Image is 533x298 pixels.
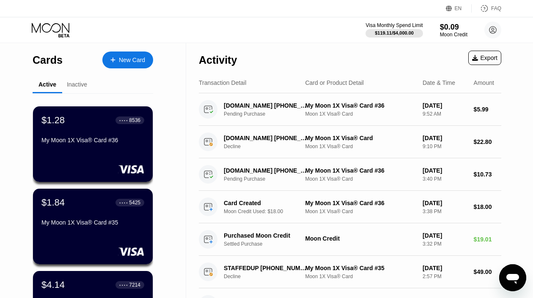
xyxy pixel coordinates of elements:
div: FAQ [472,4,501,13]
div: Decline [224,274,313,279]
div: ● ● ● ● [119,201,128,204]
div: [DOMAIN_NAME] [PHONE_NUMBER] US [224,135,307,141]
div: Export [468,51,501,65]
div: Export [472,54,497,61]
div: Card or Product Detail [305,79,364,86]
div: My Moon 1X Visa® Card #36 [305,167,416,174]
div: 3:32 PM [423,241,467,247]
div: [DATE] [423,265,467,271]
div: Purchased Moon Credit [224,232,307,239]
div: My Moon 1X Visa® Card #35 [305,265,416,271]
div: FAQ [491,5,501,11]
div: 5425 [129,200,140,206]
div: Visa Monthly Spend Limit [365,22,423,28]
div: [DOMAIN_NAME] [PHONE_NUMBER] US [224,167,307,174]
div: Decline [224,144,313,149]
div: EN [446,4,472,13]
div: My Moon 1X Visa® Card #36 [305,200,416,206]
div: [DOMAIN_NAME] [PHONE_NUMBER] USPending PurchaseMy Moon 1X Visa® Card #36Moon 1X Visa® Card[DATE]3... [199,158,501,191]
div: 9:10 PM [423,144,467,149]
div: [DOMAIN_NAME] [PHONE_NUMBER] CAPending PurchaseMy Moon 1X Visa® Card #36Moon 1X Visa® Card[DATE]9... [199,93,501,126]
div: $1.28● ● ● ●8536My Moon 1X Visa® Card #36 [33,106,153,182]
div: 7214 [129,282,140,288]
div: Moon 1X Visa® Card [305,176,416,182]
div: New Card [119,57,145,64]
div: Visa Monthly Spend Limit$119.11/$4,000.00 [365,22,423,38]
div: My Moon 1X Visa® Card #35 [41,219,144,226]
div: Moon Credit [305,235,416,242]
div: Pending Purchase [224,176,313,182]
div: $22.80 [474,138,501,145]
div: EN [455,5,462,11]
div: [DOMAIN_NAME] [PHONE_NUMBER] USDeclineMy Moon 1X Visa® CardMoon 1X Visa® Card[DATE]9:10 PM$22.80 [199,126,501,158]
div: $4.14 [41,279,65,290]
div: $19.01 [474,236,501,243]
div: Moon Credit Used: $18.00 [224,209,313,214]
div: Amount [474,79,494,86]
div: Inactive [67,81,87,88]
div: $119.11 / $4,000.00 [375,30,414,35]
div: Moon 1X Visa® Card [305,274,416,279]
div: $0.09 [440,23,467,32]
div: Moon Credit [440,32,467,38]
div: Card CreatedMoon Credit Used: $18.00My Moon 1X Visa® Card #36Moon 1X Visa® Card[DATE]3:38 PM$18.00 [199,191,501,223]
div: $10.73 [474,171,501,178]
div: Purchased Moon CreditSettled PurchaseMoon Credit[DATE]3:32 PM$19.01 [199,223,501,256]
div: 3:38 PM [423,209,467,214]
div: My Moon 1X Visa® Card #36 [305,102,416,109]
div: 9:52 AM [423,111,467,117]
div: Active [38,81,56,88]
div: Moon 1X Visa® Card [305,144,416,149]
div: My Moon 1X Visa® Card [305,135,416,141]
div: Cards [33,54,63,66]
div: ● ● ● ● [119,119,128,122]
div: 3:40 PM [423,176,467,182]
div: Moon 1X Visa® Card [305,209,416,214]
div: 2:57 PM [423,274,467,279]
div: $1.84 [41,197,65,208]
div: STAFFEDUP [PHONE_NUMBER] USDeclineMy Moon 1X Visa® Card #35Moon 1X Visa® Card[DATE]2:57 PM$49.00 [199,256,501,288]
div: My Moon 1X Visa® Card #36 [41,137,144,144]
div: Pending Purchase [224,111,313,117]
div: 8536 [129,117,140,123]
div: Transaction Detail [199,79,246,86]
iframe: Button to launch messaging window [499,264,526,291]
div: $1.84● ● ● ●5425My Moon 1X Visa® Card #35 [33,189,153,264]
div: [DATE] [423,102,467,109]
div: [DOMAIN_NAME] [PHONE_NUMBER] CA [224,102,307,109]
div: $18.00 [474,203,501,210]
div: New Card [102,51,153,68]
div: Activity [199,54,237,66]
div: [DATE] [423,135,467,141]
div: Moon 1X Visa® Card [305,111,416,117]
div: [DATE] [423,167,467,174]
div: $1.28 [41,115,65,126]
div: Card Created [224,200,307,206]
div: Date & Time [423,79,455,86]
div: $49.00 [474,268,501,275]
div: ● ● ● ● [119,284,128,286]
div: [DATE] [423,200,467,206]
div: [DATE] [423,232,467,239]
div: $5.99 [474,106,501,113]
div: $0.09Moon Credit [440,23,467,38]
div: Settled Purchase [224,241,313,247]
div: STAFFEDUP [PHONE_NUMBER] US [224,265,307,271]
